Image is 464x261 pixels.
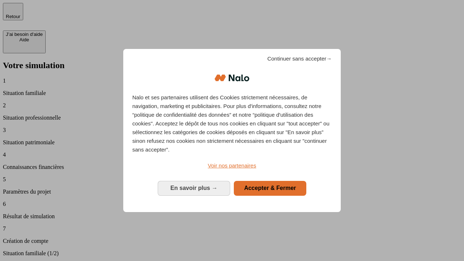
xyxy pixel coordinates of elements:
span: En savoir plus → [170,185,217,191]
button: Accepter & Fermer: Accepter notre traitement des données et fermer [234,181,306,195]
span: Accepter & Fermer [244,185,296,191]
a: Voir nos partenaires [132,161,332,170]
span: Continuer sans accepter→ [267,54,332,63]
p: Nalo et ses partenaires utilisent des Cookies strictement nécessaires, de navigation, marketing e... [132,93,332,154]
button: En savoir plus: Configurer vos consentements [158,181,230,195]
img: Logo [215,67,249,89]
div: Bienvenue chez Nalo Gestion du consentement [123,49,341,212]
span: Voir nos partenaires [208,162,256,169]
